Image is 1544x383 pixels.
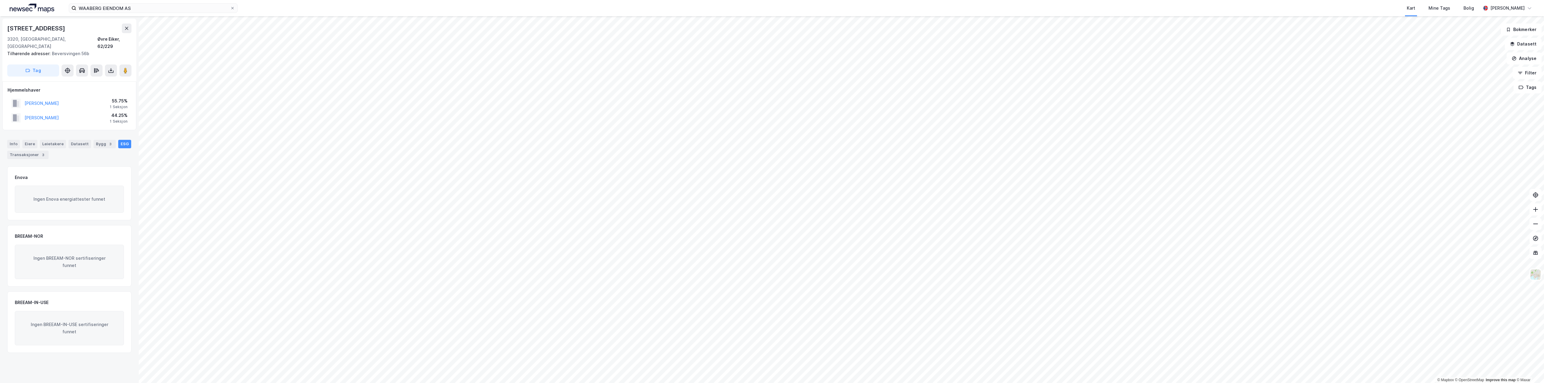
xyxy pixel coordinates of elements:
[1463,5,1474,12] div: Bolig
[1490,5,1525,12] div: [PERSON_NAME]
[1505,38,1542,50] button: Datasett
[7,64,59,77] button: Tag
[15,174,28,181] div: Enova
[110,112,128,119] div: 44.25%
[15,233,43,240] div: BREEAM-NOR
[7,151,49,159] div: Transaksjoner
[107,141,113,147] div: 3
[1514,81,1542,93] button: Tags
[1514,354,1544,383] div: Kontrollprogram for chat
[1486,378,1516,382] a: Improve this map
[1530,269,1541,280] img: Z
[1437,378,1454,382] a: Mapbox
[1514,354,1544,383] iframe: Chat Widget
[97,36,131,50] div: Øvre Eiker, 62/229
[1501,24,1542,36] button: Bokmerker
[1507,52,1542,64] button: Analyse
[1407,5,1415,12] div: Kart
[7,140,20,148] div: Info
[110,97,128,105] div: 55.75%
[8,86,131,94] div: Hjemmelshaver
[40,152,46,158] div: 3
[1513,67,1542,79] button: Filter
[68,140,91,148] div: Datasett
[93,140,116,148] div: Bygg
[1429,5,1450,12] div: Mine Tags
[15,311,124,345] div: Ingen BREEAM-IN-USE sertifiseringer funnet
[10,4,54,13] img: logo.a4113a55bc3d86da70a041830d287a7e.svg
[15,299,49,306] div: BREEAM-IN-USE
[15,245,124,279] div: Ingen BREEAM-NOR sertifiseringer funnet
[7,36,97,50] div: 3320, [GEOGRAPHIC_DATA], [GEOGRAPHIC_DATA]
[40,140,66,148] div: Leietakere
[22,140,37,148] div: Eiere
[76,4,230,13] input: Søk på adresse, matrikkel, gårdeiere, leietakere eller personer
[110,105,128,109] div: 1 Seksjon
[118,140,131,148] div: ESG
[7,50,127,57] div: Beversvingen 56b
[1455,378,1484,382] a: OpenStreetMap
[110,119,128,124] div: 1 Seksjon
[7,24,66,33] div: [STREET_ADDRESS]
[15,186,124,213] div: Ingen Enova energiattester funnet
[7,51,52,56] span: Tilhørende adresser:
